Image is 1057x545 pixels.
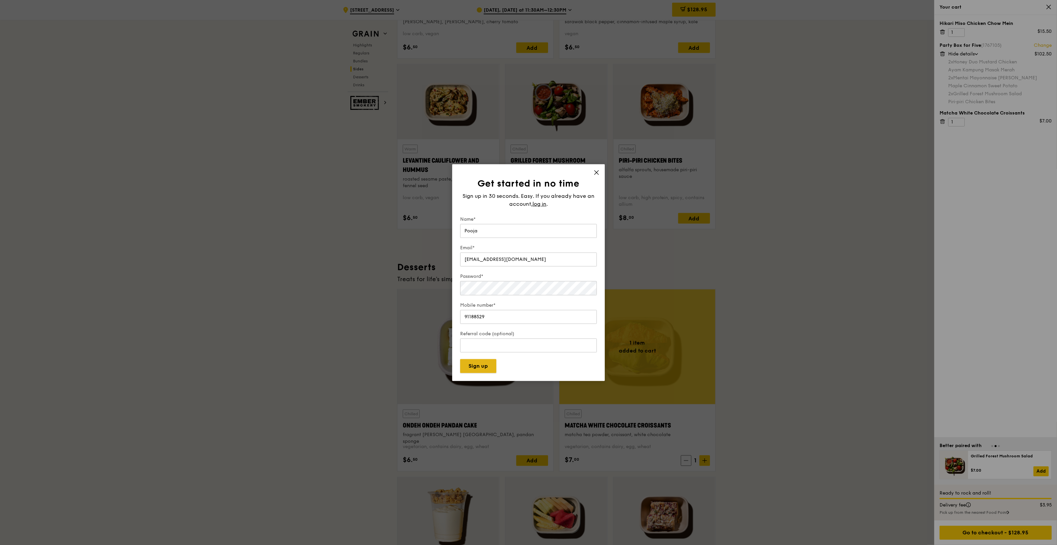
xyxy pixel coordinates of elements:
[546,201,548,207] span: .
[460,178,597,190] h1: Get started in no time
[462,193,595,207] span: Sign up in 30 seconds. Easy. If you already have an account,
[460,245,597,251] label: Email*
[460,302,597,308] label: Mobile number*
[460,330,597,337] label: Referral code (optional)
[460,359,496,373] button: Sign up
[532,200,546,208] span: log in
[460,273,597,280] label: Password*
[460,216,597,223] label: Name*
